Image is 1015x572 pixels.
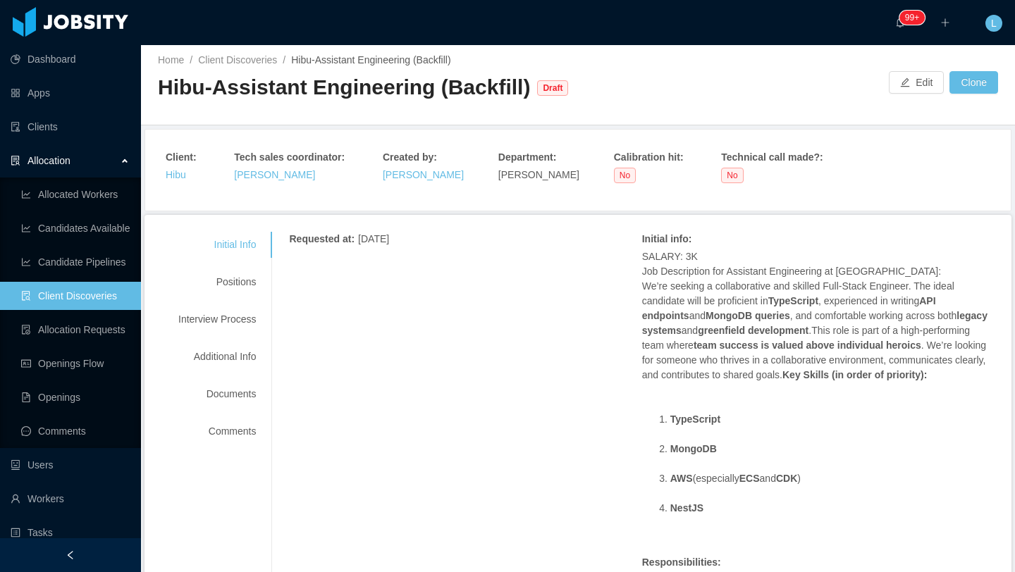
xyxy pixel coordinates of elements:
div: Hibu-Assistant Engineering (Backfill) [158,73,530,102]
a: icon: appstoreApps [11,79,130,107]
i: icon: solution [11,156,20,166]
span: Allocation [27,155,70,166]
strong: NestJS [670,502,703,514]
li: (especially and ) [670,471,995,486]
a: icon: idcardOpenings Flow [21,349,130,378]
div: Interview Process [161,306,273,332]
strong: Requested at : [289,233,355,244]
strong: API endpoints [642,295,936,321]
strong: Created by : [383,151,437,163]
span: / [283,54,285,66]
span: No [614,168,636,183]
a: icon: line-chartCandidate Pipelines [21,248,130,276]
a: icon: file-searchClient Discoveries [21,282,130,310]
div: Comments [161,418,273,444]
span: L [991,15,997,32]
strong: MongoDB queries [706,310,790,321]
strong: Calibration hit : [614,151,684,163]
span: Draft [537,80,568,96]
strong: Client : [166,151,197,163]
strong: MongoDB [670,443,717,454]
span: Hibu-Assistant Engineering (Backfill) [291,54,450,66]
span: / [190,54,192,66]
div: Positions [161,269,273,295]
a: icon: pie-chartDashboard [11,45,130,73]
strong: ECS [739,473,760,484]
strong: Technical call made? : [721,151,823,163]
span: No [721,168,743,183]
strong: Initial info : [642,233,692,244]
i: icon: bell [895,18,905,27]
strong: Key Skills (in order of priority): [782,369,927,380]
strong: greenfield development [698,325,808,336]
button: icon: editEdit [889,71,944,94]
a: icon: robotUsers [11,451,130,479]
p: SALARY: 3K Job Description for Assistant Engineering at [GEOGRAPHIC_DATA]: We’re seeking a collab... [642,249,995,383]
div: Initial Info [161,232,273,258]
strong: legacy systems [642,310,988,336]
a: icon: auditClients [11,113,130,141]
span: [PERSON_NAME] [498,169,579,180]
a: icon: line-chartCandidates Available [21,214,130,242]
a: [PERSON_NAME] [234,169,315,180]
i: icon: plus [940,18,950,27]
a: Client Discoveries [198,54,277,66]
div: Additional Info [161,344,273,370]
a: icon: line-chartAllocated Workers [21,180,130,209]
a: Hibu [166,169,186,180]
a: icon: file-textOpenings [21,383,130,411]
a: icon: userWorkers [11,485,130,513]
div: Documents [161,381,273,407]
strong: CDK [776,473,797,484]
strong: Responsibilities: [642,557,721,568]
sup: 113 [899,11,925,25]
span: [DATE] [358,233,389,244]
a: icon: profileTasks [11,518,130,547]
a: icon: file-doneAllocation Requests [21,316,130,344]
strong: TypeScript [768,295,818,306]
strong: TypeScript [670,414,720,425]
button: Clone [949,71,998,94]
a: Home [158,54,184,66]
strong: team success is valued above individual heroics [694,340,921,351]
strong: Department : [498,151,556,163]
a: icon: messageComments [21,417,130,445]
a: [PERSON_NAME] [383,169,464,180]
strong: AWS [670,473,693,484]
strong: Tech sales coordinator : [234,151,345,163]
